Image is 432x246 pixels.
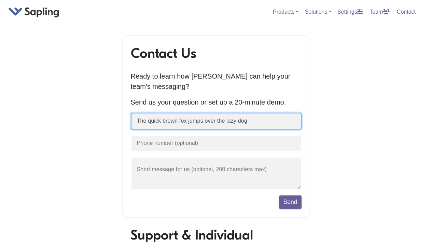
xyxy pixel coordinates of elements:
[279,195,301,208] button: Send
[131,97,302,107] p: Send us your question or set up a 20-minute demo.
[273,9,298,15] a: Products
[367,6,392,17] a: Team
[131,71,302,92] p: Ready to learn how [PERSON_NAME] can help your team's messaging?
[131,45,302,61] h1: Contact Us
[305,9,332,15] a: Solutions
[335,6,365,17] a: Settings
[131,135,302,152] input: Phone number (optional)
[394,6,418,17] a: Contact
[131,113,302,129] input: Business email (required)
